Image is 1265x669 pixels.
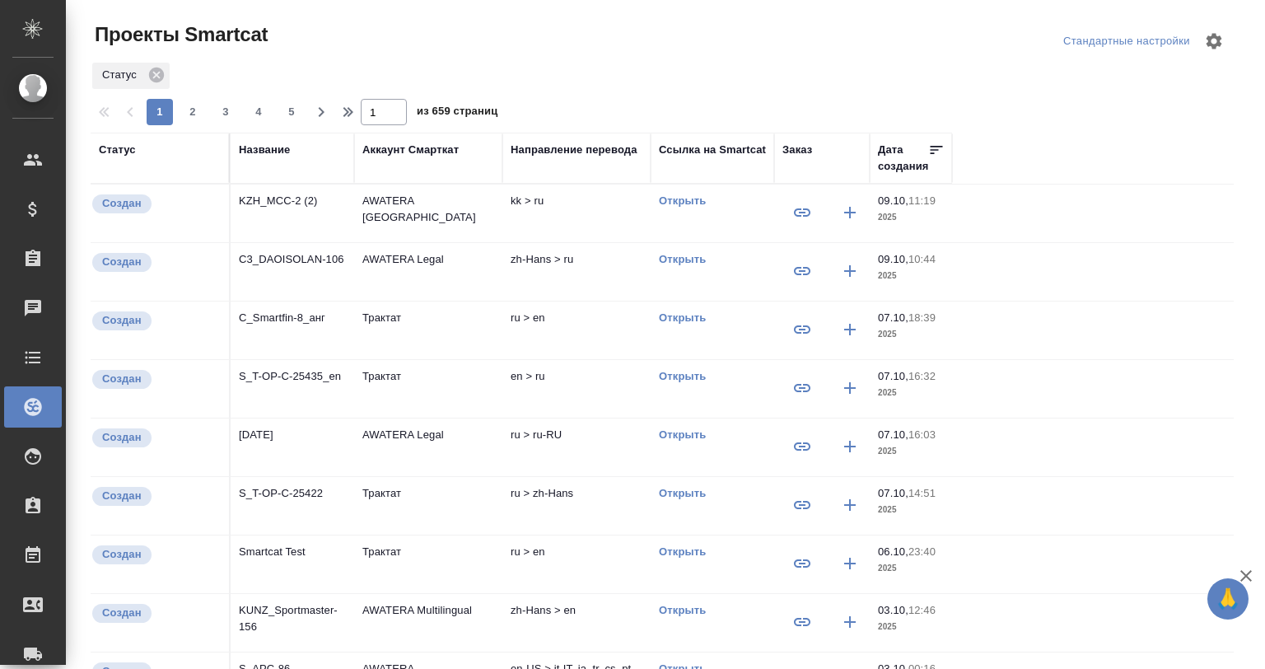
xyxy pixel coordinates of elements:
button: Привязать к существующему заказу [782,310,822,349]
span: 🙏 [1214,582,1242,616]
td: AWATERA Multilingual [354,594,502,652]
button: Привязать к существующему заказу [782,368,822,408]
span: Настроить таблицу [1194,21,1234,61]
button: 3 [212,99,239,125]
p: Создан [102,254,142,270]
div: Название [239,142,290,158]
td: AWATERA [GEOGRAPHIC_DATA] [354,185,502,242]
p: Создан [102,195,142,212]
span: 3 [212,104,239,120]
p: 2025 [878,385,944,401]
p: ru > en [511,544,642,560]
p: Создан [102,312,142,329]
p: en > ru [511,368,642,385]
p: 2025 [878,443,944,460]
button: Привязать к существующему заказу [782,602,822,642]
a: Открыть [659,428,706,441]
a: Открыть [659,487,706,499]
p: S_T-OP-C-25435_en [239,368,346,385]
p: 07.10, [878,370,908,382]
p: 07.10, [878,487,908,499]
span: 4 [245,104,272,120]
p: 07.10, [878,428,908,441]
td: Трактат [354,360,502,418]
p: 03.10, [878,604,908,616]
div: Ссылка на Smartcat [659,142,766,158]
div: Заказ [782,142,812,158]
button: Привязать к существующему заказу [782,544,822,583]
p: KUNZ_Sportmaster-156 [239,602,346,635]
p: zh-Hans > ru [511,251,642,268]
button: 🙏 [1207,578,1249,620]
button: Создать заказ [830,602,870,642]
p: 2025 [878,502,944,518]
p: 09.10, [878,194,908,207]
p: Создан [102,605,142,621]
p: C_Smartfin-8_анг [239,310,346,326]
div: split button [1059,29,1194,54]
p: 2025 [878,619,944,635]
p: 16:03 [908,428,936,441]
p: 16:32 [908,370,936,382]
p: 2025 [878,268,944,284]
td: AWATERA Legal [354,243,502,301]
td: AWATERA Legal [354,419,502,476]
p: 2025 [878,560,944,577]
span: из 659 страниц [417,101,497,125]
td: Трактат [354,302,502,359]
p: ru > ru-RU [511,427,642,443]
p: Создан [102,546,142,563]
a: Открыть [659,604,706,616]
p: 18:39 [908,311,936,324]
a: Открыть [659,253,706,265]
button: Привязать к существующему заказу [782,193,822,232]
a: Открыть [659,545,706,558]
p: 09.10, [878,253,908,265]
div: Статус [99,142,136,158]
p: 11:19 [908,194,936,207]
p: Создан [102,429,142,446]
button: Создать заказ [830,310,870,349]
p: Smartcat Test [239,544,346,560]
p: Создан [102,488,142,504]
a: Открыть [659,194,706,207]
button: 4 [245,99,272,125]
button: Создать заказ [830,251,870,291]
td: Трактат [354,477,502,535]
button: Привязать к существующему заказу [782,485,822,525]
div: Дата создания [878,142,928,175]
p: 12:46 [908,604,936,616]
td: Трактат [354,536,502,593]
p: 06.10, [878,545,908,558]
p: zh-Hans > en [511,602,642,619]
p: [DATE] [239,427,346,443]
button: Привязать к существующему заказу [782,251,822,291]
span: Проекты Smartcat [91,21,268,48]
span: 2 [180,104,206,120]
p: 23:40 [908,545,936,558]
p: C3_DAOISOLAN-106 [239,251,346,268]
div: Направление перевода [511,142,637,158]
p: ru > zh-Hans [511,485,642,502]
button: Создать заказ [830,485,870,525]
button: Создать заказ [830,368,870,408]
div: Аккаунт Смарткат [362,142,459,158]
p: 14:51 [908,487,936,499]
button: 5 [278,99,305,125]
p: Создан [102,371,142,387]
span: 5 [278,104,305,120]
button: Создать заказ [830,544,870,583]
button: 2 [180,99,206,125]
a: Открыть [659,370,706,382]
p: 07.10, [878,311,908,324]
a: Открыть [659,311,706,324]
p: ru > en [511,310,642,326]
p: S_T-OP-C-25422 [239,485,346,502]
div: Статус [92,63,170,89]
p: kk > ru [511,193,642,209]
p: KZH_MCC-2 (2) [239,193,346,209]
p: 10:44 [908,253,936,265]
p: 2025 [878,209,944,226]
button: Создать заказ [830,193,870,232]
button: Создать заказ [830,427,870,466]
